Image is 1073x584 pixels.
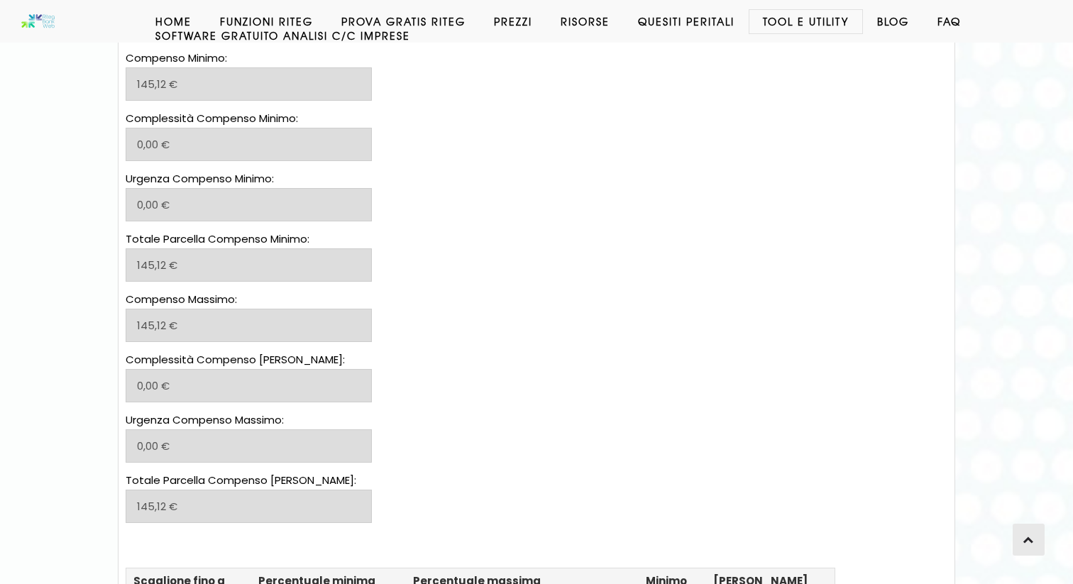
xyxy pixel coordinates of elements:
[21,14,55,28] img: Software anatocismo e usura bancaria
[749,14,863,28] a: Tool e Utility
[546,14,624,28] a: Risorse
[863,14,923,28] a: Blog
[923,14,975,28] a: Faq
[327,14,480,28] a: Prova Gratis Riteg
[141,28,424,43] a: Software GRATUITO analisi c/c imprese
[206,14,327,28] a: Funzioni Riteg
[141,14,206,28] a: Home
[624,14,749,28] a: Quesiti Peritali
[480,14,546,28] a: Prezzi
